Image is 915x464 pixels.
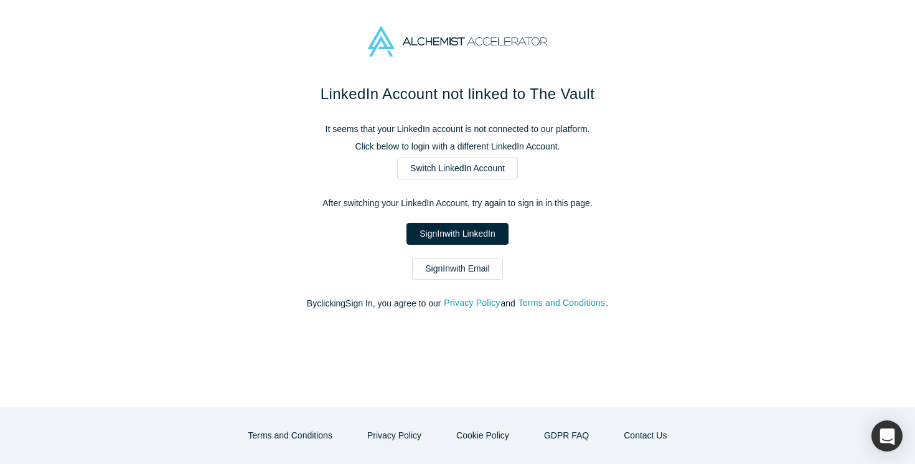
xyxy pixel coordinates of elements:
button: Privacy Policy [354,425,434,447]
button: Terms and Conditions [518,296,606,310]
a: SignInwith Email [412,258,503,280]
button: Privacy Policy [443,296,500,310]
a: GDPR FAQ [531,425,602,447]
p: By clicking Sign In , you agree to our and . [196,297,719,310]
p: Click below to login with a different LinkedIn Account. [196,140,719,153]
button: Contact Us [611,425,680,447]
a: Switch LinkedIn Account [397,158,518,179]
img: Alchemist Accelerator Logo [368,26,547,57]
p: After switching your LinkedIn Account, try again to sign in in this page. [196,197,719,210]
h1: LinkedIn Account not linked to The Vault [196,83,719,105]
a: SignInwith LinkedIn [406,223,508,245]
button: Cookie Policy [443,425,522,447]
p: It seems that your LinkedIn account is not connected to our platform. [196,123,719,136]
button: Terms and Conditions [235,425,345,447]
